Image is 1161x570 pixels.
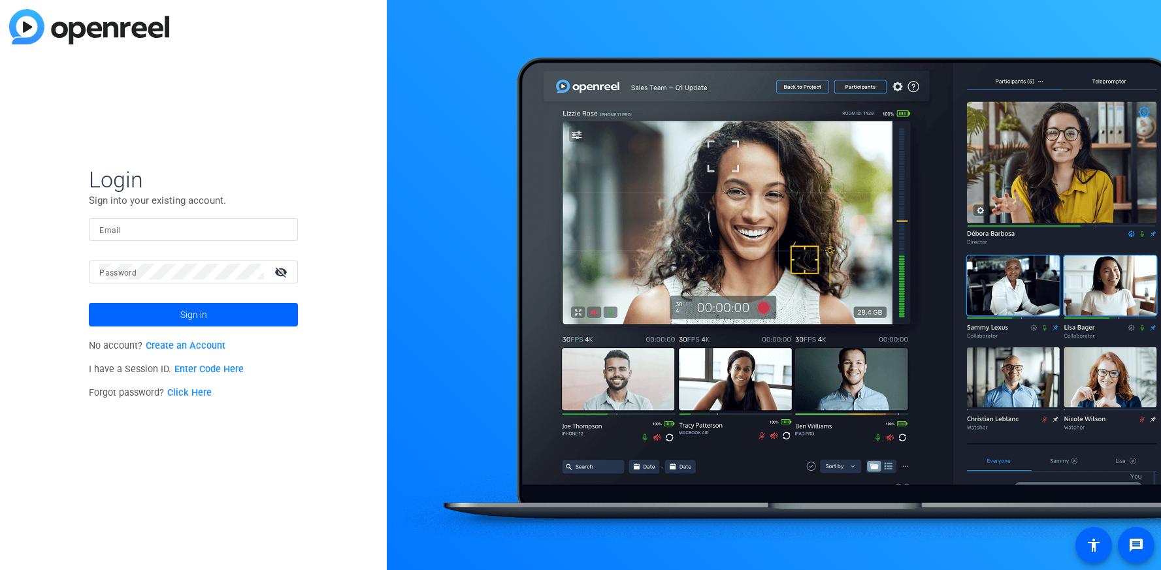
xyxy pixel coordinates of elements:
[99,221,287,237] input: Enter Email Address
[89,193,298,208] p: Sign into your existing account.
[167,387,212,398] a: Click Here
[1128,537,1144,553] mat-icon: message
[89,340,225,351] span: No account?
[99,268,137,277] mat-label: Password
[180,298,207,331] span: Sign in
[267,262,298,281] mat-icon: visibility_off
[89,364,244,375] span: I have a Session ID.
[1086,537,1102,553] mat-icon: accessibility
[99,226,121,235] mat-label: Email
[146,340,225,351] a: Create an Account
[174,364,244,375] a: Enter Code Here
[89,166,298,193] span: Login
[89,387,212,398] span: Forgot password?
[89,303,298,326] button: Sign in
[9,9,169,44] img: blue-gradient.svg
